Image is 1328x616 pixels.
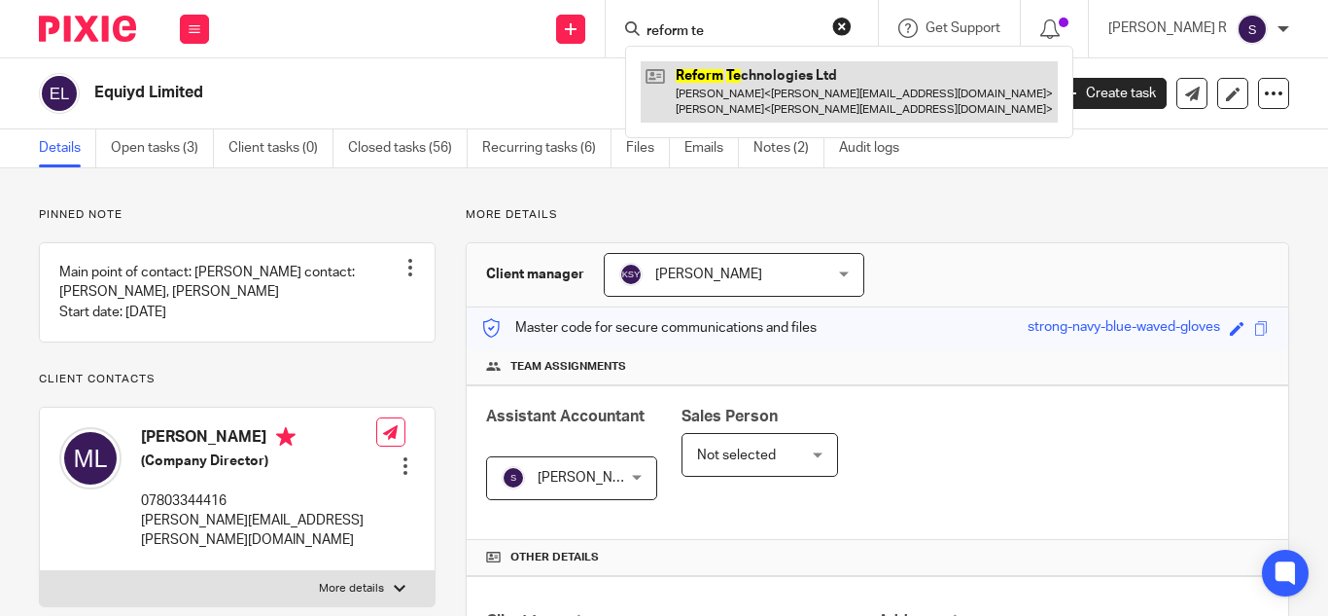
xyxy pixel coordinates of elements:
[319,581,384,597] p: More details
[39,73,80,114] img: svg%3E
[94,83,839,103] h2: Equiyd Limited
[228,129,333,167] a: Client tasks (0)
[1054,78,1167,109] a: Create task
[59,427,122,489] img: svg%3E
[141,452,376,471] h5: (Company Director)
[510,550,599,565] span: Other details
[681,409,778,424] span: Sales Person
[486,265,584,284] h3: Client manager
[39,129,96,167] a: Details
[1108,18,1227,38] p: [PERSON_NAME] R
[39,207,436,223] p: Pinned note
[502,466,525,489] img: svg%3E
[486,409,645,424] span: Assistant Accountant
[926,21,1000,35] span: Get Support
[753,129,824,167] a: Notes (2)
[645,23,820,41] input: Search
[39,16,136,42] img: Pixie
[39,372,436,387] p: Client contacts
[655,268,762,281] span: [PERSON_NAME]
[538,471,656,485] span: [PERSON_NAME] R
[839,129,914,167] a: Audit logs
[510,359,626,375] span: Team assignments
[466,207,1289,223] p: More details
[684,129,739,167] a: Emails
[348,129,468,167] a: Closed tasks (56)
[697,449,776,462] span: Not selected
[141,511,376,551] p: [PERSON_NAME][EMAIL_ADDRESS][PERSON_NAME][DOMAIN_NAME]
[1028,317,1220,340] div: strong-navy-blue-waved-gloves
[141,491,376,511] p: 07803344416
[481,318,817,338] p: Master code for secure communications and files
[482,129,612,167] a: Recurring tasks (6)
[626,129,670,167] a: Files
[141,427,376,452] h4: [PERSON_NAME]
[276,427,296,447] i: Primary
[832,17,852,36] button: Clear
[111,129,214,167] a: Open tasks (3)
[619,263,643,286] img: svg%3E
[1237,14,1268,45] img: svg%3E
